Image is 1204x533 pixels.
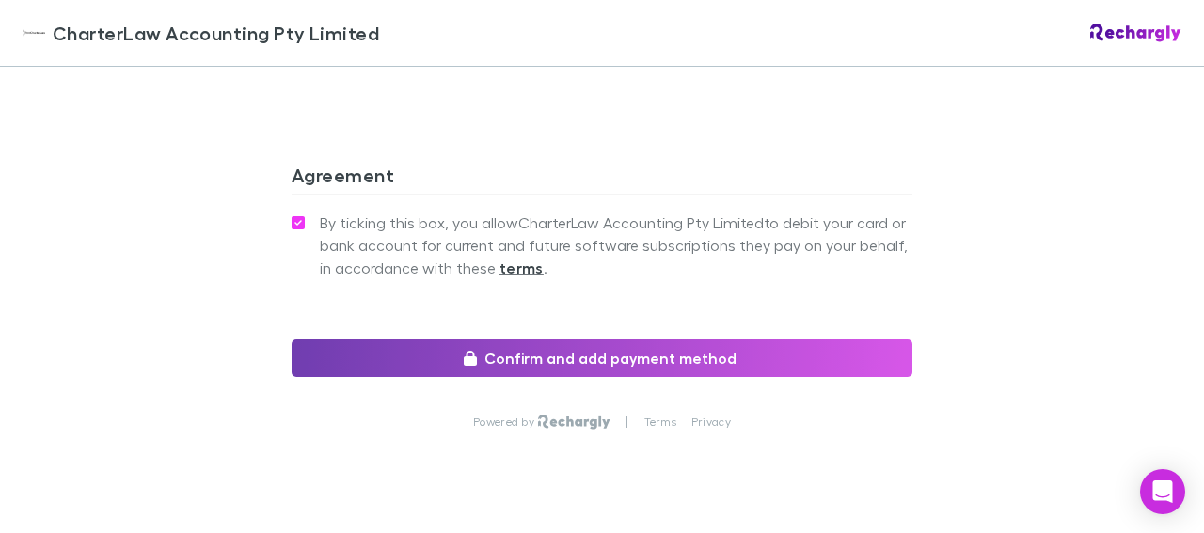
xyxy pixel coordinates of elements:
h3: Agreement [292,164,912,194]
a: Terms [644,415,676,430]
span: By ticking this box, you allow CharterLaw Accounting Pty Limited to debit your card or bank accou... [320,212,912,279]
div: Open Intercom Messenger [1140,469,1185,514]
p: | [626,415,628,430]
img: CharterLaw Accounting Pty Limited's Logo [23,22,45,44]
span: CharterLaw Accounting Pty Limited [53,19,379,47]
img: Rechargly Logo [1090,24,1181,42]
a: Privacy [691,415,731,430]
button: Confirm and add payment method [292,339,912,377]
p: Powered by [473,415,538,430]
img: Rechargly Logo [538,415,610,430]
strong: terms [499,259,544,277]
